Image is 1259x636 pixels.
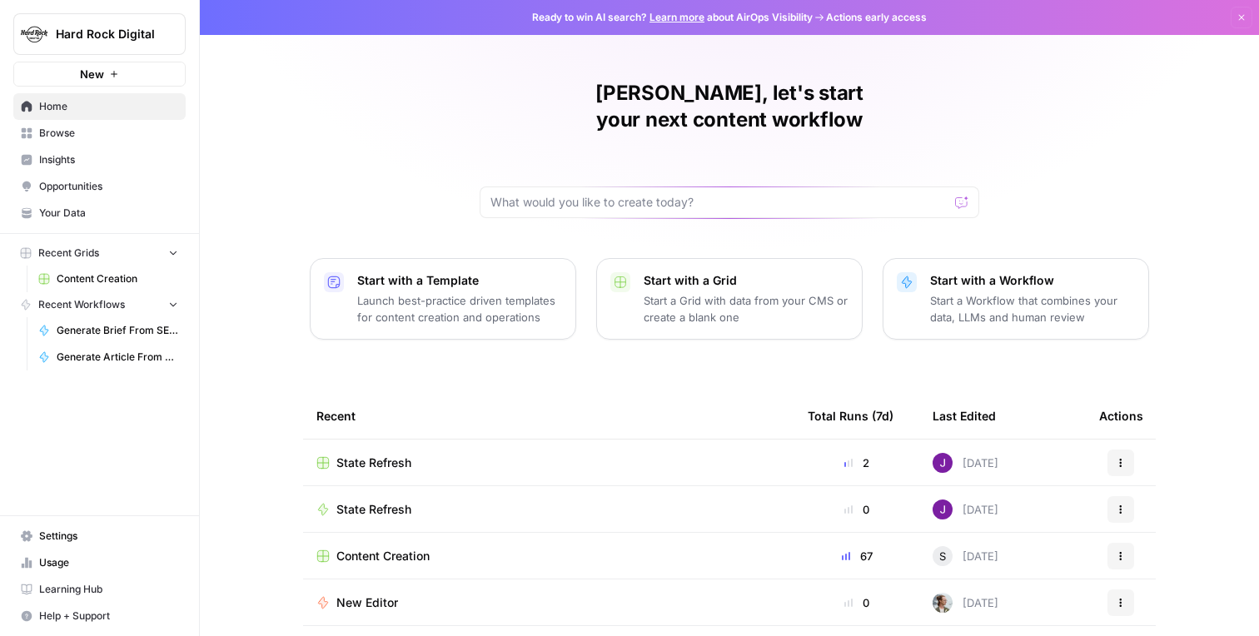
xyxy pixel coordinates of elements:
span: Recent Grids [38,246,99,261]
button: New [13,62,186,87]
div: Last Edited [933,393,996,439]
a: Opportunities [13,173,186,200]
span: Insights [39,152,178,167]
a: Usage [13,549,186,576]
span: Usage [39,555,178,570]
span: State Refresh [336,501,411,518]
p: Start a Grid with data from your CMS or create a blank one [644,292,848,325]
p: Start with a Workflow [930,272,1135,289]
div: 0 [808,594,906,611]
span: S [939,548,946,564]
a: Learning Hub [13,576,186,603]
span: Generate Brief From SERP [57,323,178,338]
div: 2 [808,455,906,471]
p: Start with a Grid [644,272,848,289]
a: New Editor [316,594,781,611]
a: Content Creation [316,548,781,564]
button: Workspace: Hard Rock Digital [13,13,186,55]
input: What would you like to create today? [490,194,948,211]
div: [DATE] [933,546,998,566]
a: Content Creation [31,266,186,292]
button: Recent Grids [13,241,186,266]
h1: [PERSON_NAME], let's start your next content workflow [480,80,979,133]
span: Actions early access [826,10,927,25]
span: Learning Hub [39,582,178,597]
a: Learn more [649,11,704,23]
span: Help + Support [39,609,178,624]
span: Home [39,99,178,114]
span: Browse [39,126,178,141]
button: Start with a WorkflowStart a Workflow that combines your data, LLMs and human review [883,258,1149,340]
div: Recent [316,393,781,439]
div: [DATE] [933,593,998,613]
span: Opportunities [39,179,178,194]
img: 8ncnxo10g0400pbc1985w40vk6v3 [933,593,953,613]
div: Total Runs (7d) [808,393,893,439]
div: [DATE] [933,453,998,473]
div: Actions [1099,393,1143,439]
span: Settings [39,529,178,544]
span: Content Creation [336,548,430,564]
div: 0 [808,501,906,518]
a: Insights [13,147,186,173]
span: Your Data [39,206,178,221]
a: State Refresh [316,501,781,518]
span: Ready to win AI search? about AirOps Visibility [532,10,813,25]
a: State Refresh [316,455,781,471]
p: Start a Workflow that combines your data, LLMs and human review [930,292,1135,325]
a: Your Data [13,200,186,226]
a: Browse [13,120,186,147]
a: Settings [13,523,186,549]
span: Recent Workflows [38,297,125,312]
span: New [80,66,104,82]
span: Hard Rock Digital [56,26,157,42]
p: Launch best-practice driven templates for content creation and operations [357,292,562,325]
span: Content Creation [57,271,178,286]
img: nj1ssy6o3lyd6ijko0eoja4aphzn [933,499,953,519]
p: Start with a Template [357,272,562,289]
button: Start with a TemplateLaunch best-practice driven templates for content creation and operations [310,258,576,340]
a: Generate Brief From SERP [31,317,186,344]
span: State Refresh [336,455,411,471]
button: Help + Support [13,603,186,629]
img: nj1ssy6o3lyd6ijko0eoja4aphzn [933,453,953,473]
img: Hard Rock Digital Logo [19,19,49,49]
button: Start with a GridStart a Grid with data from your CMS or create a blank one [596,258,863,340]
a: Home [13,93,186,120]
a: Generate Article From Outline [31,344,186,370]
div: 67 [808,548,906,564]
button: Recent Workflows [13,292,186,317]
span: Generate Article From Outline [57,350,178,365]
span: New Editor [336,594,398,611]
div: [DATE] [933,499,998,519]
